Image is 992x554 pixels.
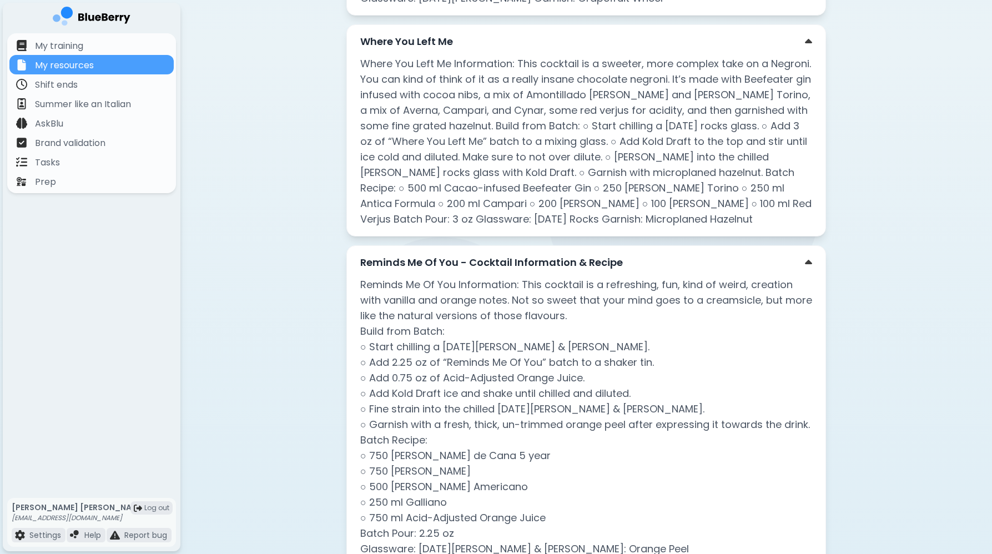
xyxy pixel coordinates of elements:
p: Report bug [124,530,167,540]
img: file icon [16,118,27,129]
p: Reminds Me Of You - Cocktail Information & Recipe [360,255,623,270]
img: file icon [16,59,27,70]
p: Summer like an Italian [35,98,131,111]
img: file icon [16,137,27,148]
p: My training [35,39,83,53]
img: file icon [16,79,27,90]
p: Prep [35,175,56,189]
img: down chevron [805,257,812,269]
p: AskBlu [35,117,63,130]
span: Log out [144,503,169,512]
img: file icon [15,530,25,540]
img: logout [134,504,142,512]
p: Tasks [35,156,60,169]
img: file icon [16,176,27,187]
img: file icon [110,530,120,540]
p: Settings [29,530,61,540]
img: file icon [16,98,27,109]
p: Where You Left Me Information: This cocktail is a sweeter, more complex take on a Negroni. You ca... [360,56,812,227]
p: My resources [35,59,94,72]
img: down chevron [805,36,812,48]
p: [PERSON_NAME] [PERSON_NAME] [12,502,147,512]
img: file icon [70,530,80,540]
img: file icon [16,40,27,51]
p: Shift ends [35,78,78,92]
p: Help [84,530,101,540]
p: Brand validation [35,137,105,150]
p: [EMAIL_ADDRESS][DOMAIN_NAME] [12,513,147,522]
p: Where You Left Me [360,34,453,49]
img: company logo [53,7,130,29]
img: file icon [16,157,27,168]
